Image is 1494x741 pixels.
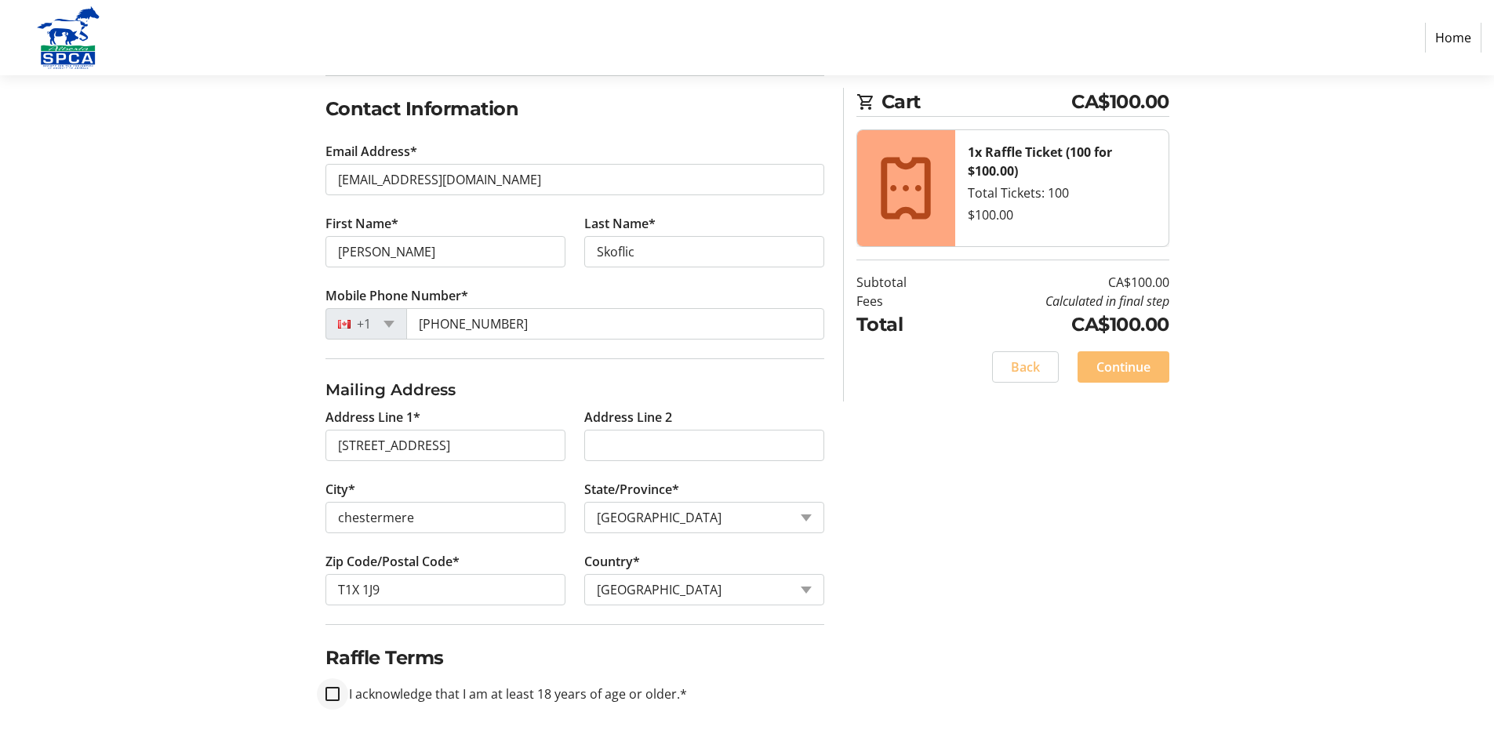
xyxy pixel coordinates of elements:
[992,351,1059,383] button: Back
[13,6,124,69] img: Alberta SPCA's Logo
[947,311,1169,339] td: CA$100.00
[325,378,824,401] h3: Mailing Address
[325,214,398,233] label: First Name*
[325,95,824,123] h2: Contact Information
[325,430,565,461] input: Address
[325,408,420,427] label: Address Line 1*
[325,574,565,605] input: Zip or Postal Code
[325,502,565,533] input: City
[1011,358,1040,376] span: Back
[1096,358,1150,376] span: Continue
[325,142,417,161] label: Email Address*
[340,685,687,703] label: I acknowledge that I am at least 18 years of age or older.*
[947,273,1169,292] td: CA$100.00
[968,183,1156,202] div: Total Tickets: 100
[947,292,1169,311] td: Calculated in final step
[968,143,1112,180] strong: 1x Raffle Ticket (100 for $100.00)
[325,480,355,499] label: City*
[584,408,672,427] label: Address Line 2
[325,644,824,672] h2: Raffle Terms
[856,273,947,292] td: Subtotal
[325,286,468,305] label: Mobile Phone Number*
[406,308,824,340] input: (506) 234-5678
[325,552,460,571] label: Zip Code/Postal Code*
[584,214,656,233] label: Last Name*
[968,205,1156,224] div: $100.00
[856,292,947,311] td: Fees
[881,88,1072,116] span: Cart
[584,552,640,571] label: Country*
[1071,88,1169,116] span: CA$100.00
[1425,23,1481,53] a: Home
[1078,351,1169,383] button: Continue
[856,311,947,339] td: Total
[584,480,679,499] label: State/Province*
